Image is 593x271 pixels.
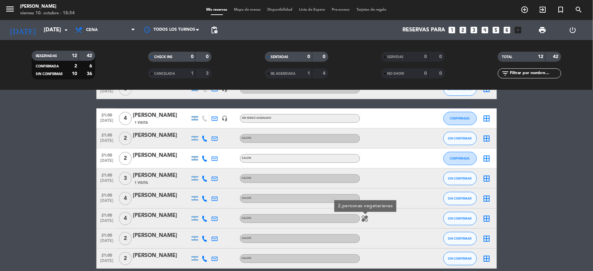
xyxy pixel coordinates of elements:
[99,171,115,179] span: 21:00
[483,215,491,223] i: border_all
[521,6,529,14] i: add_circle_outline
[99,111,115,118] span: 21:00
[133,151,190,160] div: [PERSON_NAME]
[242,157,252,160] span: SALON
[72,53,77,58] strong: 12
[119,152,132,165] span: 2
[569,26,577,34] i: power_settings_new
[20,10,75,17] div: viernes 10. octubre - 18:54
[271,72,296,75] span: RE AGENDADA
[62,26,70,34] i: arrow_drop_down
[443,152,477,165] button: CONFIRMADA
[439,54,443,59] strong: 0
[5,4,15,16] button: menu
[135,180,148,186] span: 1 Visita
[36,65,59,68] span: CONFIRMADA
[553,54,560,59] strong: 42
[448,26,457,34] i: looks_one
[5,23,40,37] i: [DATE]
[439,71,443,76] strong: 0
[87,71,93,76] strong: 36
[119,252,132,265] span: 2
[191,71,194,76] strong: 1
[242,237,252,240] span: SALON
[206,71,210,76] strong: 3
[119,172,132,185] span: 3
[448,237,472,240] span: SIN CONFIRMAR
[443,252,477,265] button: SIN CONFIRMAR
[99,179,115,186] span: [DATE]
[323,54,327,59] strong: 0
[133,211,190,220] div: [PERSON_NAME]
[231,8,264,12] span: Mapa de mesas
[308,54,310,59] strong: 0
[323,71,327,76] strong: 4
[133,231,190,240] div: [PERSON_NAME]
[99,139,115,146] span: [DATE]
[443,112,477,125] button: CONFIRMADA
[481,26,490,34] i: looks_4
[99,151,115,159] span: 21:00
[89,64,93,68] strong: 6
[448,197,472,200] span: SIN CONFIRMAR
[308,71,310,76] strong: 1
[242,177,252,180] span: SALON
[242,137,252,140] span: SALON
[72,71,77,76] strong: 10
[99,191,115,199] span: 21:00
[448,177,472,180] span: SIN CONFIRMAR
[133,131,190,140] div: [PERSON_NAME]
[450,116,470,120] span: CONFIRMADA
[424,54,427,59] strong: 0
[387,55,404,59] span: SERVIDAS
[509,70,561,77] input: Filtrar por nombre...
[135,120,148,125] span: 1 Visita
[133,191,190,200] div: [PERSON_NAME]
[448,217,472,220] span: SIN CONFIRMAR
[538,26,546,34] span: print
[459,26,468,34] i: looks_two
[20,3,75,10] div: [PERSON_NAME]
[99,159,115,166] span: [DATE]
[403,27,446,33] span: Reservas para
[271,55,289,59] span: SENTADAS
[5,4,15,14] i: menu
[264,8,296,12] span: Disponibilidad
[206,54,210,59] strong: 0
[558,20,588,40] div: LOG OUT
[353,8,390,12] span: Tarjetas de regalo
[503,26,512,34] i: looks_6
[501,69,509,77] i: filter_list
[99,231,115,239] span: 21:00
[87,53,93,58] strong: 42
[36,72,62,76] span: SIN CONFIRMAR
[443,172,477,185] button: SIN CONFIRMAR
[539,6,547,14] i: exit_to_app
[483,235,491,243] i: border_all
[492,26,501,34] i: looks_5
[99,199,115,206] span: [DATE]
[99,219,115,226] span: [DATE]
[119,112,132,125] span: 4
[424,71,427,76] strong: 0
[483,134,491,143] i: border_all
[242,197,252,200] span: SALON
[483,114,491,122] i: border_all
[296,8,328,12] span: Lista de Espera
[328,8,353,12] span: Pre-acceso
[483,155,491,163] i: border_all
[222,115,228,121] i: headset_mic
[443,192,477,205] button: SIN CONFIRMAR
[119,232,132,245] span: 2
[483,195,491,203] i: border_all
[133,251,190,260] div: [PERSON_NAME]
[242,217,252,220] span: SALON
[443,212,477,225] button: SIN CONFIRMAR
[203,8,231,12] span: Mis reservas
[387,72,404,75] span: NO SHOW
[450,157,470,160] span: CONFIRMADA
[242,87,272,90] span: Sin menú asignado
[334,200,396,212] div: 2,personas vegetarianas
[99,211,115,219] span: 21:00
[133,111,190,120] div: [PERSON_NAME]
